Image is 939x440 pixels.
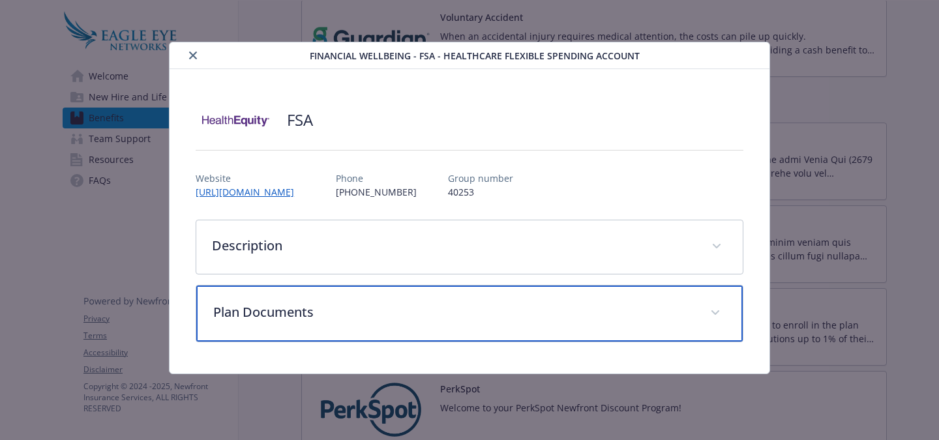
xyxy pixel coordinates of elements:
img: Health Equity [196,100,274,139]
div: details for plan Financial Wellbeing - FSA - Healthcare Flexible Spending Account [94,42,845,374]
p: [PHONE_NUMBER] [336,185,417,199]
a: [URL][DOMAIN_NAME] [196,186,305,198]
div: Plan Documents [196,286,743,342]
p: Website [196,171,305,185]
span: Financial Wellbeing - FSA - Healthcare Flexible Spending Account [310,49,640,63]
p: Description [212,236,696,256]
button: close [185,48,201,63]
p: 40253 [448,185,513,199]
p: Group number [448,171,513,185]
div: Description [196,220,743,274]
p: Phone [336,171,417,185]
h2: FSA [287,109,313,131]
p: Plan Documents [213,302,694,322]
